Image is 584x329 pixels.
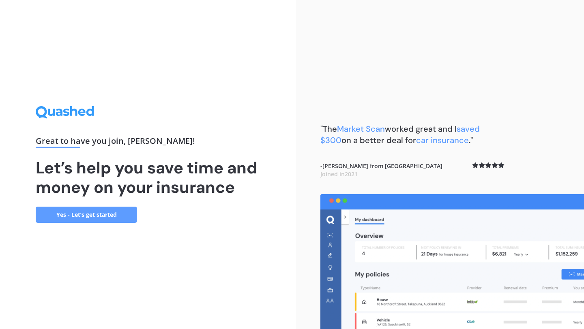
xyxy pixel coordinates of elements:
[320,194,584,329] img: dashboard.webp
[320,162,442,178] b: - [PERSON_NAME] from [GEOGRAPHIC_DATA]
[337,124,385,134] span: Market Scan
[320,124,480,145] b: "The worked great and I on a better deal for ."
[36,207,137,223] a: Yes - Let’s get started
[416,135,469,145] span: car insurance
[36,137,260,148] div: Great to have you join , [PERSON_NAME] !
[36,158,260,197] h1: Let’s help you save time and money on your insurance
[320,170,358,178] span: Joined in 2021
[320,124,480,145] span: saved $300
